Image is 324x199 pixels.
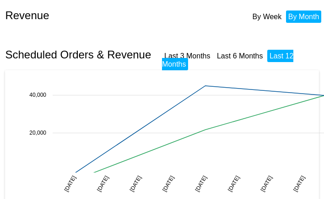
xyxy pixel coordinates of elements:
[286,10,322,23] li: By Month
[63,174,77,193] text: [DATE]
[217,52,263,60] a: Last 6 Months
[194,174,208,193] text: [DATE]
[164,52,211,60] a: Last 3 Months
[259,174,274,193] text: [DATE]
[162,174,176,193] text: [DATE]
[227,174,241,193] text: [DATE]
[30,130,47,136] text: 20,000
[292,174,307,193] text: [DATE]
[162,52,293,68] a: Last 12 Months
[250,10,284,23] li: By Week
[129,174,143,193] text: [DATE]
[30,92,47,98] text: 40,000
[96,174,110,193] text: [DATE]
